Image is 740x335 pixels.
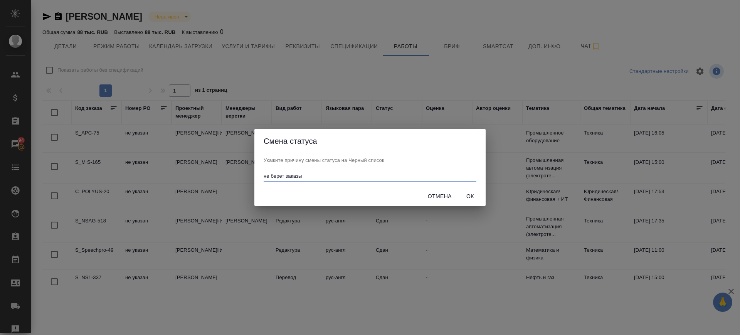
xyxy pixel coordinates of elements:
h2: Смена статуса [264,135,476,147]
p: Укажите причину смены статуса на Черный список [264,157,476,164]
button: Ок [458,189,483,204]
span: Отмена [428,192,452,201]
button: Отмена [425,189,455,204]
span: Ок [461,192,479,201]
